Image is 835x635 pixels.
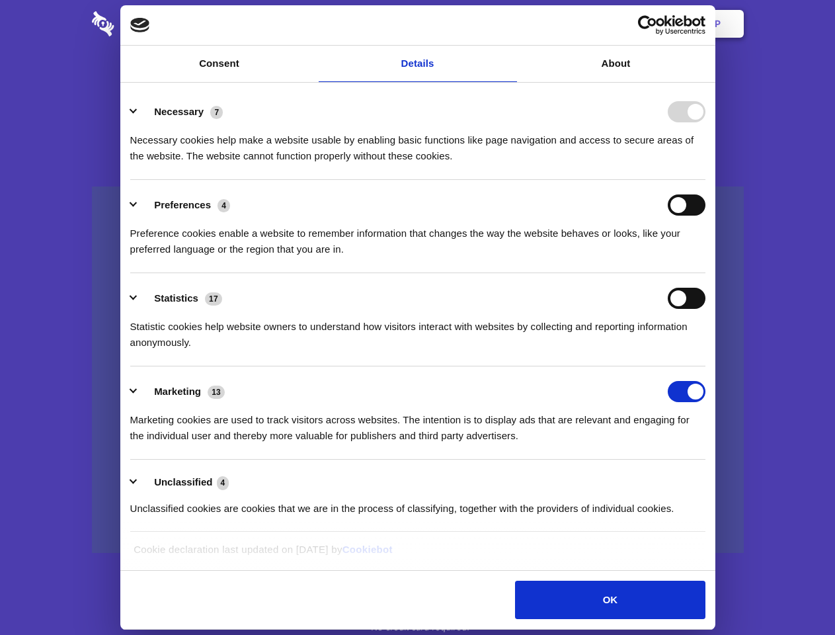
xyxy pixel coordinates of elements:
h4: Auto-redaction of sensitive data, encrypted data sharing and self-destructing private chats. Shar... [92,120,744,164]
button: Preferences (4) [130,194,239,216]
span: 17 [205,292,222,306]
span: 4 [218,199,230,212]
span: 13 [208,386,225,399]
button: Unclassified (4) [130,474,237,491]
div: Preference cookies enable a website to remember information that changes the way the website beha... [130,216,705,257]
a: Pricing [388,3,446,44]
button: OK [515,581,705,619]
label: Marketing [154,386,201,397]
a: Login [600,3,657,44]
span: 4 [217,476,229,489]
button: Statistics (17) [130,288,231,309]
a: About [517,46,715,82]
iframe: Drift Widget Chat Controller [769,569,819,619]
span: 7 [210,106,223,119]
button: Necessary (7) [130,101,231,122]
a: Wistia video thumbnail [92,187,744,554]
label: Necessary [154,106,204,117]
a: Contact [536,3,597,44]
a: Consent [120,46,319,82]
div: Necessary cookies help make a website usable by enabling basic functions like page navigation and... [130,122,705,164]
div: Statistic cookies help website owners to understand how visitors interact with websites by collec... [130,309,705,351]
a: Usercentrics Cookiebot - opens in a new window [590,15,705,35]
a: Details [319,46,517,82]
h1: Eliminate Slack Data Loss. [92,60,744,107]
div: Unclassified cookies are cookies that we are in the process of classifying, together with the pro... [130,491,705,517]
img: logo-wordmark-white-trans-d4663122ce5f474addd5e946df7df03e33cb6a1c49d2221995e7729f52c070b2.svg [92,11,205,36]
a: Cookiebot [342,544,393,555]
div: Marketing cookies are used to track visitors across websites. The intention is to display ads tha... [130,402,705,444]
button: Marketing (13) [130,381,233,402]
div: Cookie declaration last updated on [DATE] by [124,542,711,568]
img: logo [130,18,150,32]
label: Preferences [154,199,211,210]
label: Statistics [154,292,198,304]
